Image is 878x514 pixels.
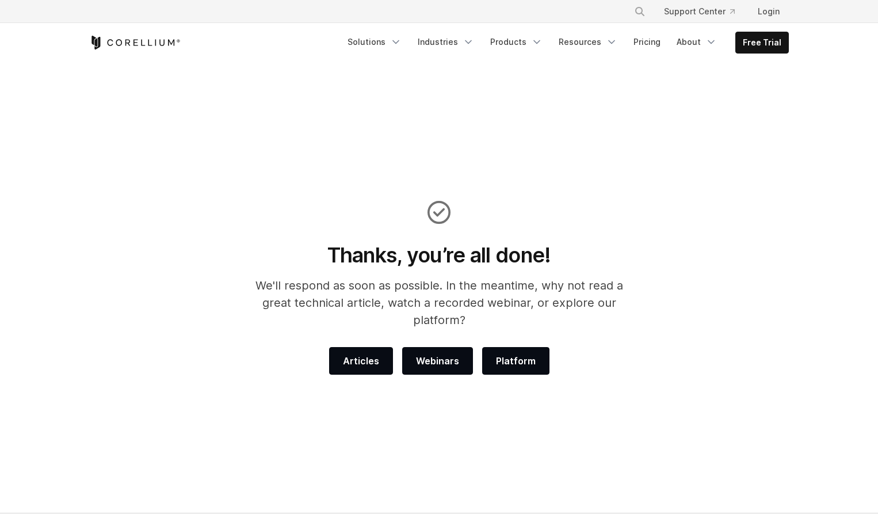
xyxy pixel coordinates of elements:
a: Resources [552,32,624,52]
span: Articles [343,354,379,368]
a: Login [749,1,789,22]
span: Platform [496,354,536,368]
a: Articles [329,347,393,375]
h1: Thanks, you’re all done! [240,242,639,268]
a: Corellium Home [89,36,181,50]
a: Webinars [402,347,473,375]
a: Platform [482,347,549,375]
a: Industries [411,32,481,52]
a: Solutions [341,32,409,52]
div: Navigation Menu [341,32,789,54]
p: We'll respond as soon as possible. In the meantime, why not read a great technical article, watch... [240,277,639,329]
a: About [670,32,724,52]
button: Search [629,1,650,22]
span: Webinars [416,354,459,368]
div: Navigation Menu [620,1,789,22]
a: Free Trial [736,32,788,53]
a: Pricing [627,32,667,52]
a: Products [483,32,549,52]
a: Support Center [655,1,744,22]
